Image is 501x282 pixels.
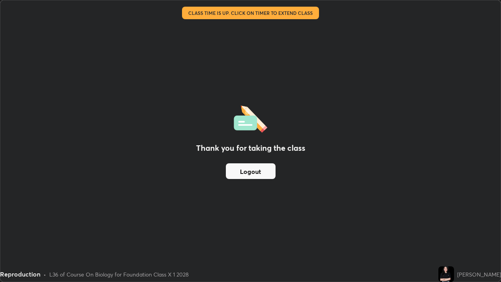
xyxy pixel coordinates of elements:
img: d9d8bfb0901b438ca4ed91f34abb5a86.jpg [438,266,454,282]
div: L36 of Course On Biology for Foundation Class X 1 2028 [49,270,189,278]
div: • [43,270,46,278]
h2: Thank you for taking the class [196,142,305,154]
div: [PERSON_NAME] [457,270,501,278]
button: Logout [226,163,276,179]
img: offlineFeedback.1438e8b3.svg [234,103,267,133]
